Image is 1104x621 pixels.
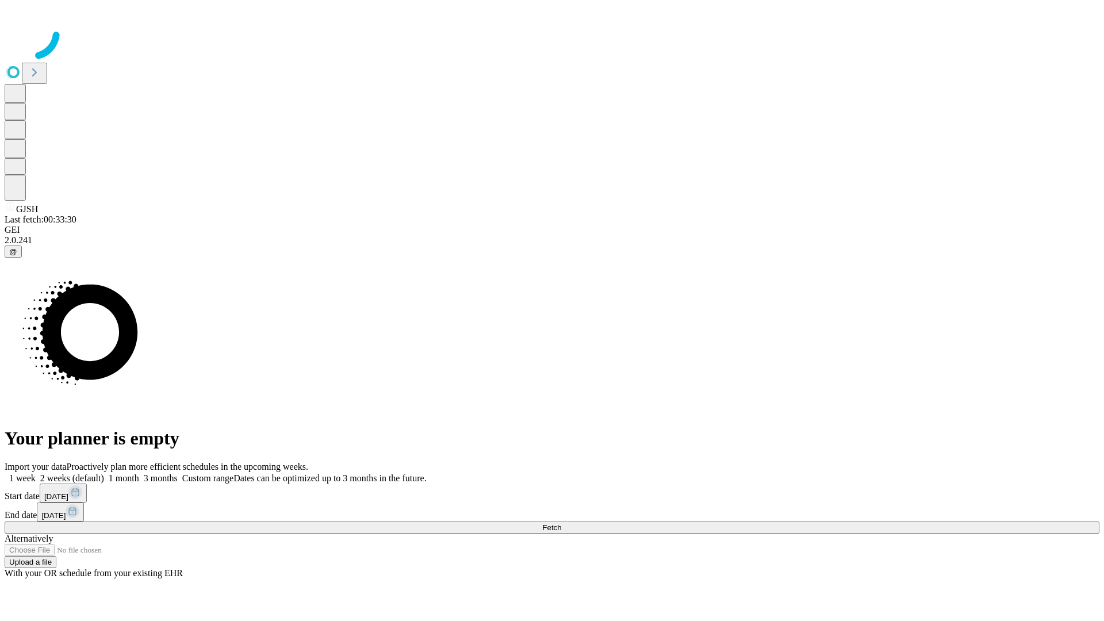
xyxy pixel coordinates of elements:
[5,556,56,568] button: Upload a file
[37,503,84,522] button: [DATE]
[41,511,66,520] span: [DATE]
[5,214,76,224] span: Last fetch: 00:33:30
[44,492,68,501] span: [DATE]
[5,246,22,258] button: @
[16,204,38,214] span: GJSH
[5,503,1099,522] div: End date
[5,534,53,543] span: Alternatively
[233,473,426,483] span: Dates can be optimized up to 3 months in the future.
[144,473,178,483] span: 3 months
[9,247,17,256] span: @
[182,473,233,483] span: Custom range
[5,235,1099,246] div: 2.0.241
[5,225,1099,235] div: GEI
[109,473,139,483] span: 1 month
[5,484,1099,503] div: Start date
[40,473,104,483] span: 2 weeks (default)
[9,473,36,483] span: 1 week
[5,522,1099,534] button: Fetch
[5,428,1099,449] h1: Your planner is empty
[542,523,561,532] span: Fetch
[40,484,87,503] button: [DATE]
[5,568,183,578] span: With your OR schedule from your existing EHR
[67,462,308,471] span: Proactively plan more efficient schedules in the upcoming weeks.
[5,462,67,471] span: Import your data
